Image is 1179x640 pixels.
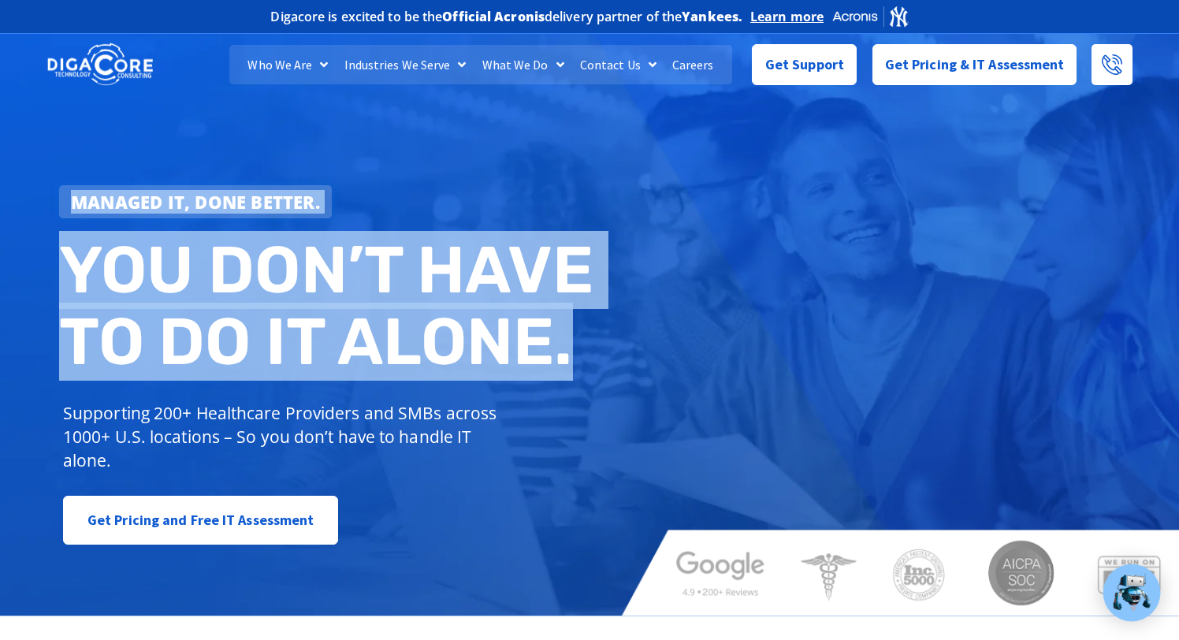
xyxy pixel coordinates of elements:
p: Supporting 200+ Healthcare Providers and SMBs across 1000+ U.S. locations – So you don’t have to ... [63,401,504,472]
img: Acronis [831,5,909,28]
a: Get Pricing & IT Assessment [872,44,1077,85]
a: Careers [664,45,722,84]
a: Get Support [752,44,857,85]
nav: Menu [229,45,733,84]
b: Yankees. [682,8,742,25]
span: Get Pricing & IT Assessment [885,49,1065,80]
span: Get Support [765,49,844,80]
h2: Digacore is excited to be the delivery partner of the [270,10,742,23]
a: Who We Are [240,45,336,84]
b: Official Acronis [442,8,545,25]
a: Get Pricing and Free IT Assessment [63,496,338,545]
h2: You don’t have to do IT alone. [59,234,601,378]
strong: Managed IT, done better. [71,190,320,214]
a: Learn more [750,9,824,24]
span: Get Pricing and Free IT Assessment [87,504,314,536]
img: DigaCore Technology Consulting [47,42,153,87]
a: Managed IT, done better. [59,185,332,218]
a: What We Do [474,45,572,84]
a: Contact Us [572,45,664,84]
a: Industries We Serve [337,45,474,84]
